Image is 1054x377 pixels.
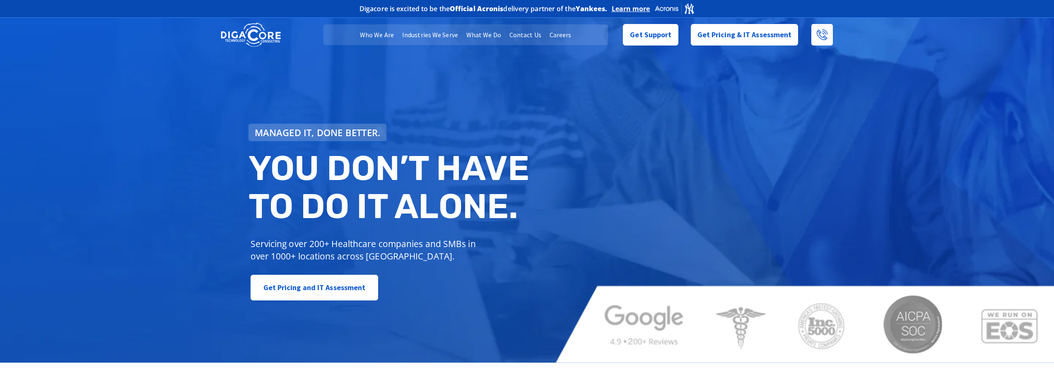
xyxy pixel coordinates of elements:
[221,22,281,48] img: DigaCore Technology Consulting
[612,5,650,13] a: Learn more
[251,238,482,262] p: Servicing over 200+ Healthcare companies and SMBs in over 1000+ locations across [GEOGRAPHIC_DATA].
[255,128,381,137] span: Managed IT, done better.
[505,24,545,45] a: Contact Us
[630,26,671,43] span: Get Support
[691,24,798,46] a: Get Pricing & IT Assessment
[251,275,379,300] a: Get Pricing and IT Assessment
[323,24,608,45] nav: Menu
[248,149,533,225] h2: You don’t have to do IT alone.
[450,4,504,13] b: Official Acronis
[697,26,792,43] span: Get Pricing & IT Assessment
[356,24,398,45] a: Who We Are
[263,279,366,296] span: Get Pricing and IT Assessment
[654,2,695,14] img: Acronis
[545,24,576,45] a: Careers
[462,24,505,45] a: What We Do
[359,5,608,12] h2: Digacore is excited to be the delivery partner of the
[248,124,387,141] a: Managed IT, done better.
[398,24,462,45] a: Industries We Serve
[576,4,608,13] b: Yankees.
[623,24,678,46] a: Get Support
